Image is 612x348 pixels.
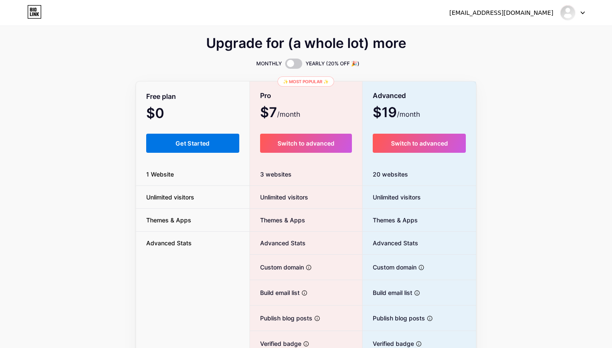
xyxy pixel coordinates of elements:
span: Publish blog posts [363,314,425,323]
span: YEARLY (20% OFF 🎉) [306,59,360,68]
span: Publish blog posts [250,314,312,323]
span: Switch to advanced [278,140,334,147]
span: /month [397,109,420,119]
span: Get Started [176,140,210,147]
img: basispointinsight [560,5,576,21]
span: Themes & Apps [363,216,418,225]
span: Switch to advanced [391,140,448,147]
span: /month [277,109,300,119]
span: Verified badge [250,339,301,348]
div: 20 websites [363,163,476,186]
span: Unlimited visitors [363,193,421,202]
span: Advanced Stats [250,239,306,247]
span: MONTHLY [256,59,282,68]
span: Build email list [363,288,412,297]
button: Get Started [146,134,239,153]
span: $7 [260,107,300,119]
span: $19 [373,107,420,119]
span: Custom domain [250,263,304,272]
div: [EMAIL_ADDRESS][DOMAIN_NAME] [449,8,553,17]
span: Advanced [373,88,406,103]
div: ✨ Most popular ✨ [278,76,334,87]
span: Build email list [250,288,300,297]
span: 1 Website [136,170,184,179]
span: Verified badge [363,339,414,348]
span: Themes & Apps [136,216,201,225]
button: Switch to advanced [373,134,466,153]
span: Custom domain [363,263,416,272]
span: Unlimited visitors [250,193,308,202]
span: Upgrade for (a whole lot) more [206,38,406,48]
span: Pro [260,88,271,103]
span: Unlimited visitors [136,193,204,202]
span: Advanced Stats [363,239,418,247]
span: $0 [146,108,187,120]
div: 3 websites [250,163,363,186]
button: Switch to advanced [260,134,352,153]
span: Free plan [146,89,176,104]
span: Advanced Stats [136,239,202,247]
span: Themes & Apps [250,216,305,225]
